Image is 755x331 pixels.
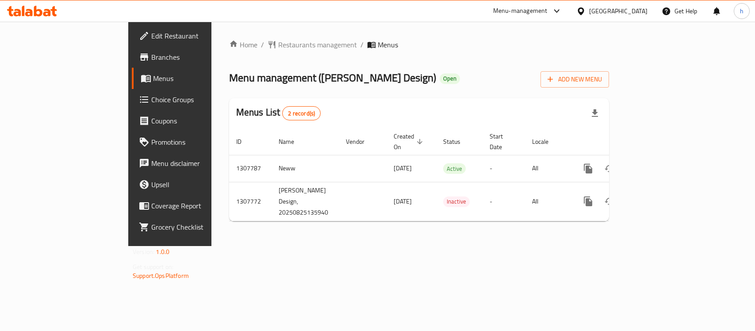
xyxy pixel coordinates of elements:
a: Branches [132,46,254,68]
table: enhanced table [229,128,670,221]
span: Get support on: [133,261,173,273]
th: Actions [571,128,670,155]
span: Created On [394,131,425,152]
div: Open [440,73,460,84]
button: Change Status [599,158,620,179]
span: 1.0.0 [156,246,169,258]
span: [DATE] [394,162,412,174]
h2: Menus List [236,106,321,120]
span: h [740,6,744,16]
span: Menus [153,73,247,84]
a: Promotions [132,131,254,153]
span: Status [443,136,472,147]
span: Choice Groups [151,94,247,105]
span: Coverage Report [151,200,247,211]
span: Locale [532,136,560,147]
button: more [578,191,599,212]
span: Edit Restaurant [151,31,247,41]
a: Support.OpsPlatform [133,270,189,281]
a: Upsell [132,174,254,195]
span: Grocery Checklist [151,222,247,232]
span: Menus [378,39,398,50]
a: Menus [132,68,254,89]
span: Menu management ( [PERSON_NAME] Design ) [229,68,436,88]
td: Neww [272,155,339,182]
span: 2 record(s) [283,109,320,118]
span: Branches [151,52,247,62]
td: [PERSON_NAME] Design, 20250825135940 [272,182,339,221]
a: Menu disclaimer [132,153,254,174]
a: Grocery Checklist [132,216,254,238]
span: Add New Menu [548,74,602,85]
a: Choice Groups [132,89,254,110]
span: Vendor [346,136,376,147]
span: Promotions [151,137,247,147]
nav: breadcrumb [229,39,609,50]
a: Coverage Report [132,195,254,216]
span: [DATE] [394,196,412,207]
a: Coupons [132,110,254,131]
td: All [525,182,571,221]
span: Upsell [151,179,247,190]
div: [GEOGRAPHIC_DATA] [589,6,648,16]
span: Open [440,75,460,82]
span: Menu disclaimer [151,158,247,169]
button: Change Status [599,191,620,212]
a: Edit Restaurant [132,25,254,46]
div: Menu-management [493,6,548,16]
td: All [525,155,571,182]
span: Start Date [490,131,514,152]
div: Active [443,163,466,174]
td: - [483,155,525,182]
span: ID [236,136,253,147]
span: Restaurants management [278,39,357,50]
a: Restaurants management [268,39,357,50]
button: more [578,158,599,179]
span: Name [279,136,306,147]
span: Version: [133,246,154,258]
span: Active [443,164,466,174]
li: / [261,39,264,50]
li: / [360,39,364,50]
td: - [483,182,525,221]
span: Coupons [151,115,247,126]
button: Add New Menu [540,71,609,88]
span: Inactive [443,196,470,207]
div: Export file [584,103,606,124]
